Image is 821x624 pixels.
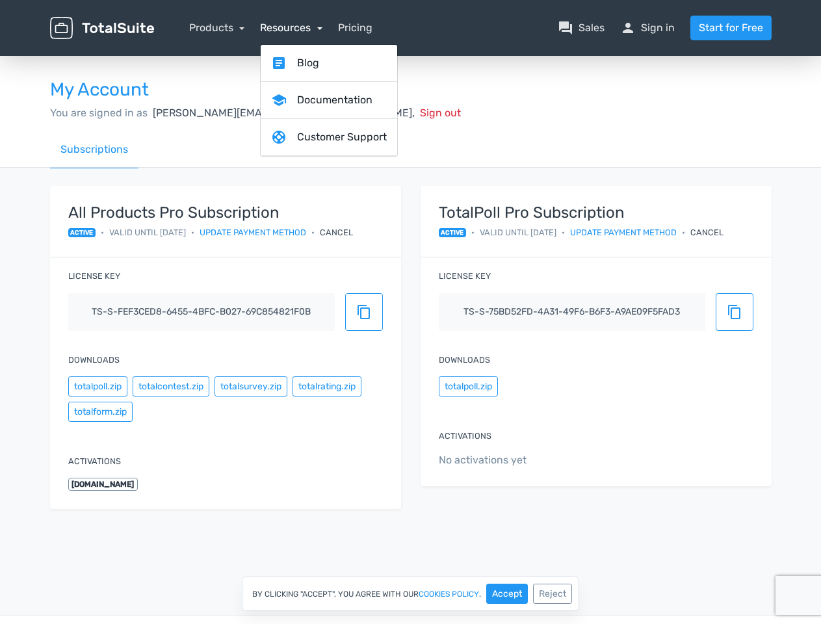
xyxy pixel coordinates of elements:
button: totalpoll.zip [439,376,498,396]
button: content_copy [345,293,383,331]
button: totalrating.zip [293,376,361,396]
a: Resources [260,21,322,34]
span: Sign out [420,107,461,119]
span: content_copy [727,304,742,320]
a: Start for Free [690,16,772,40]
a: supportCustomer Support [261,119,397,156]
label: License key [439,270,491,282]
a: Subscriptions [50,131,138,168]
a: articleBlog [261,45,397,82]
span: Valid until [DATE] [480,226,556,239]
label: Activations [68,455,121,467]
strong: TotalPoll Pro Subscription [439,204,724,221]
a: schoolDocumentation [261,82,397,119]
strong: All Products Pro Subscription [68,204,354,221]
a: cookies policy [419,590,479,598]
h3: My Account [50,80,772,100]
span: person [620,20,636,36]
span: • [682,226,685,239]
button: totalsurvey.zip [215,376,287,396]
div: Cancel [690,226,723,239]
span: active [439,228,467,237]
a: question_answerSales [558,20,605,36]
a: personSign in [620,20,675,36]
span: support [271,129,287,145]
label: Downloads [68,354,120,366]
span: active [68,228,96,237]
a: Update payment method [570,226,677,239]
label: Downloads [439,354,490,366]
button: totalpoll.zip [68,376,127,396]
span: school [271,92,287,108]
span: • [562,226,565,239]
div: By clicking "Accept", you agree with our . [242,577,579,611]
div: Cancel [320,226,353,239]
span: • [101,226,104,239]
button: content_copy [716,293,753,331]
img: TotalSuite for WordPress [50,17,154,40]
span: Valid until [DATE] [109,226,186,239]
span: [DOMAIN_NAME] [68,478,138,491]
span: content_copy [356,304,372,320]
a: Pricing [338,20,372,36]
a: Products [189,21,245,34]
label: Activations [439,430,491,442]
span: [PERSON_NAME][EMAIL_ADDRESS][DOMAIN_NAME], [153,107,415,119]
button: totalcontest.zip [133,376,209,396]
span: • [191,226,194,239]
span: question_answer [558,20,573,36]
label: License key [68,270,120,282]
span: No activations yet [439,452,753,468]
span: You are signed in as [50,107,148,119]
span: • [311,226,315,239]
button: Accept [486,584,528,604]
span: article [271,55,287,71]
button: Reject [533,584,572,604]
button: totalform.zip [68,402,133,422]
span: • [471,226,475,239]
a: Update payment method [200,226,306,239]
